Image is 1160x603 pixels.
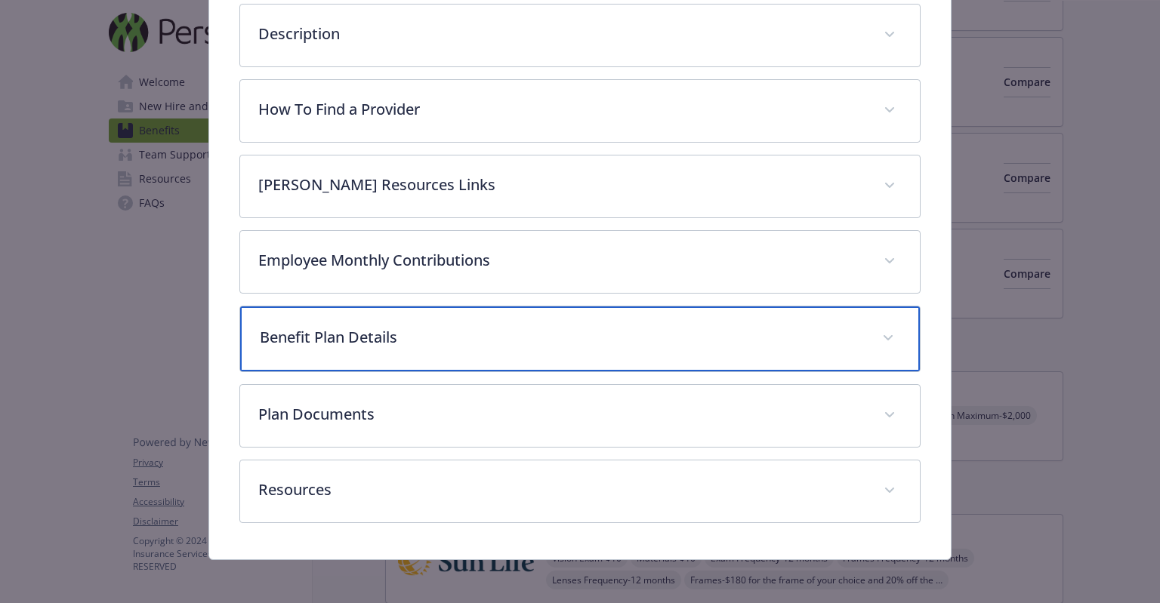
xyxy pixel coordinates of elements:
div: Employee Monthly Contributions [240,231,919,293]
p: Resources [258,478,865,501]
div: Benefit Plan Details [240,306,919,371]
p: Employee Monthly Contributions [258,249,865,272]
p: Plan Documents [258,403,865,426]
div: Plan Documents [240,385,919,447]
p: [PERSON_NAME] Resources Links [258,174,865,196]
p: Benefit Plan Details [260,326,863,349]
div: Resources [240,460,919,522]
div: Description [240,5,919,66]
p: How To Find a Provider [258,98,865,121]
div: [PERSON_NAME] Resources Links [240,155,919,217]
p: Description [258,23,865,45]
div: How To Find a Provider [240,80,919,142]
